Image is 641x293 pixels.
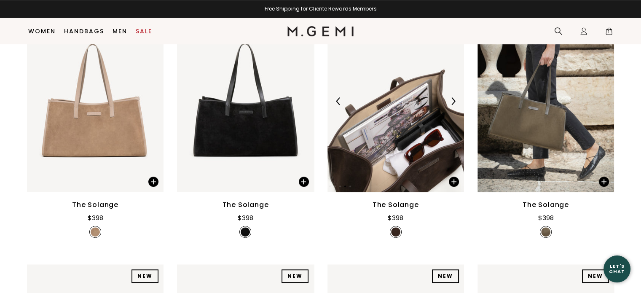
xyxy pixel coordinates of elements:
[27,10,164,241] a: The SolangeNEWThe SolangeThe Solange$398
[222,200,268,210] div: The Solange
[335,97,342,105] img: Previous Arrow
[131,269,158,283] div: NEW
[241,227,250,237] img: v_7402830921787_SWATCH_50x.jpg
[177,10,314,241] a: The SolangeNEWThe SolangeThe Solange$398
[91,227,100,237] img: v_7402830889019_SWATCH_50x.jpg
[388,213,403,223] div: $398
[287,26,354,36] img: M.Gemi
[391,227,400,237] img: v_7402830954555_SWATCH_50x.jpg
[373,200,419,210] div: The Solange
[136,28,152,35] a: Sale
[28,28,56,35] a: Women
[88,213,103,223] div: $398
[449,97,457,105] img: Next Arrow
[327,10,464,241] a: Previous ArrowNext ArrowThe Solange$398
[538,213,553,223] div: $398
[541,227,550,237] img: v_7402830987323_SWATCH_50x.jpg
[432,269,459,283] div: NEW
[603,263,630,274] div: Let's Chat
[523,200,569,210] div: The Solange
[238,213,253,223] div: $398
[72,200,118,210] div: The Solange
[282,269,308,283] div: NEW
[64,28,104,35] a: Handbags
[477,10,614,241] a: The Solange$398
[605,29,613,37] span: 1
[113,28,127,35] a: Men
[582,269,609,283] div: NEW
